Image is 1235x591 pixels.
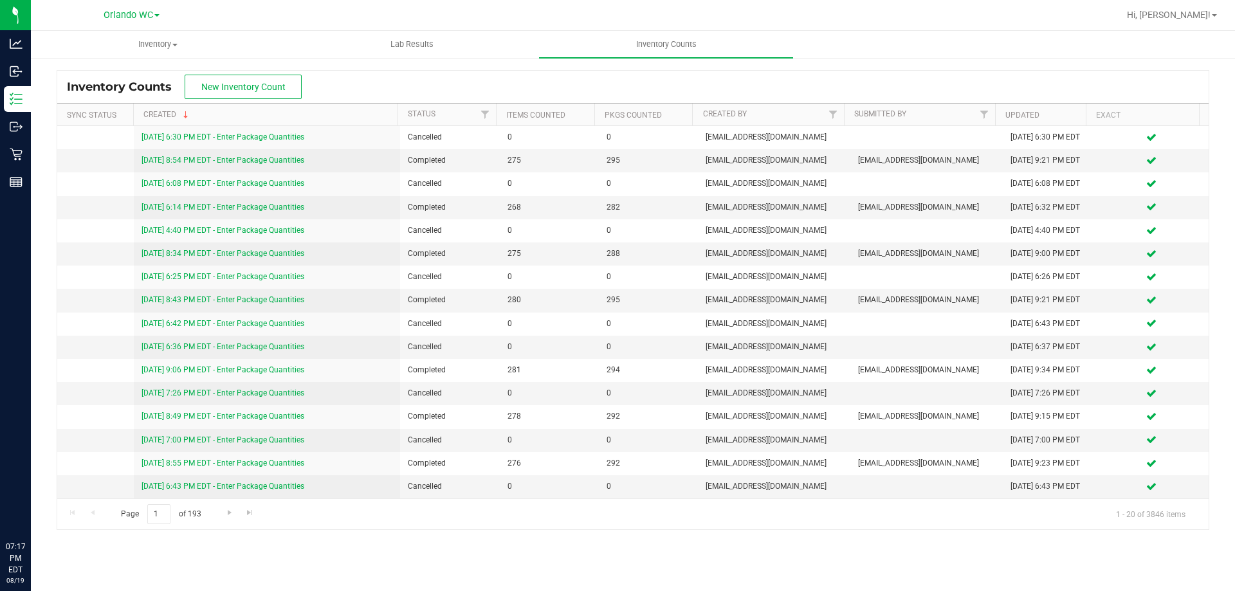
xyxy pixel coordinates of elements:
a: Filter [973,104,994,125]
inline-svg: Inventory [10,93,23,105]
div: [DATE] 6:30 PM EDT [1011,131,1086,143]
span: [EMAIL_ADDRESS][DOMAIN_NAME] [706,457,843,469]
p: 08/19 [6,576,25,585]
span: New Inventory Count [201,82,286,92]
span: Cancelled [408,224,491,237]
a: Items Counted [506,111,565,120]
a: [DATE] 6:43 PM EDT - Enter Package Quantities [142,482,304,491]
inline-svg: Outbound [10,120,23,133]
span: [EMAIL_ADDRESS][DOMAIN_NAME] [706,154,843,167]
span: Cancelled [408,131,491,143]
div: [DATE] 4:40 PM EDT [1011,224,1086,237]
span: 295 [607,154,690,167]
span: 292 [607,410,690,423]
a: Go to the next page [220,504,239,522]
span: [EMAIL_ADDRESS][DOMAIN_NAME] [858,457,995,469]
span: 0 [508,131,591,143]
div: [DATE] 6:37 PM EDT [1011,341,1086,353]
span: 0 [607,341,690,353]
span: 0 [508,271,591,283]
span: 0 [607,177,690,190]
a: Inventory Counts [539,31,793,58]
span: Cancelled [408,318,491,330]
span: [EMAIL_ADDRESS][DOMAIN_NAME] [706,201,843,214]
div: [DATE] 6:43 PM EDT [1011,480,1086,493]
span: 0 [508,434,591,446]
span: [EMAIL_ADDRESS][DOMAIN_NAME] [858,294,995,306]
div: [DATE] 9:21 PM EDT [1011,294,1086,306]
a: [DATE] 8:34 PM EDT - Enter Package Quantities [142,249,304,258]
a: [DATE] 8:55 PM EDT - Enter Package Quantities [142,459,304,468]
a: [DATE] 8:49 PM EDT - Enter Package Quantities [142,412,304,421]
span: Completed [408,364,491,376]
span: [EMAIL_ADDRESS][DOMAIN_NAME] [858,154,995,167]
span: [EMAIL_ADDRESS][DOMAIN_NAME] [706,271,843,283]
a: [DATE] 7:26 PM EDT - Enter Package Quantities [142,388,304,397]
span: 0 [508,387,591,399]
a: Lab Results [285,31,539,58]
div: [DATE] 9:15 PM EDT [1011,410,1086,423]
a: [DATE] 6:36 PM EDT - Enter Package Quantities [142,342,304,351]
a: [DATE] 4:40 PM EDT - Enter Package Quantities [142,226,304,235]
a: Filter [475,104,496,125]
span: Cancelled [408,480,491,493]
span: Inventory [32,39,284,50]
div: [DATE] 9:21 PM EDT [1011,154,1086,167]
span: [EMAIL_ADDRESS][DOMAIN_NAME] [858,201,995,214]
a: [DATE] 6:14 PM EDT - Enter Package Quantities [142,203,304,212]
span: [EMAIL_ADDRESS][DOMAIN_NAME] [706,410,843,423]
a: [DATE] 6:08 PM EDT - Enter Package Quantities [142,179,304,188]
span: 282 [607,201,690,214]
a: Updated [1005,111,1039,120]
span: [EMAIL_ADDRESS][DOMAIN_NAME] [706,341,843,353]
span: [EMAIL_ADDRESS][DOMAIN_NAME] [706,224,843,237]
span: 280 [508,294,591,306]
span: Page of 193 [110,504,212,524]
input: 1 [147,504,170,524]
span: [EMAIL_ADDRESS][DOMAIN_NAME] [706,294,843,306]
span: 0 [607,387,690,399]
span: 281 [508,364,591,376]
div: [DATE] 7:26 PM EDT [1011,387,1086,399]
inline-svg: Reports [10,176,23,188]
span: 0 [607,480,690,493]
span: Hi, [PERSON_NAME]! [1127,10,1211,20]
div: [DATE] 6:08 PM EDT [1011,177,1086,190]
span: 268 [508,201,591,214]
span: 275 [508,154,591,167]
span: 0 [607,318,690,330]
span: Completed [408,457,491,469]
span: 292 [607,457,690,469]
span: [EMAIL_ADDRESS][DOMAIN_NAME] [706,177,843,190]
span: 275 [508,248,591,260]
div: [DATE] 9:34 PM EDT [1011,364,1086,376]
span: [EMAIL_ADDRESS][DOMAIN_NAME] [706,387,843,399]
span: 0 [508,224,591,237]
span: [EMAIL_ADDRESS][DOMAIN_NAME] [706,364,843,376]
span: 0 [508,177,591,190]
span: 0 [607,131,690,143]
span: [EMAIL_ADDRESS][DOMAIN_NAME] [706,248,843,260]
a: [DATE] 6:25 PM EDT - Enter Package Quantities [142,272,304,281]
span: [EMAIL_ADDRESS][DOMAIN_NAME] [706,434,843,446]
a: Go to the last page [241,504,259,522]
a: Created By [703,109,747,118]
a: Status [408,109,435,118]
span: [EMAIL_ADDRESS][DOMAIN_NAME] [858,364,995,376]
span: 0 [508,341,591,353]
a: [DATE] 9:06 PM EDT - Enter Package Quantities [142,365,304,374]
span: [EMAIL_ADDRESS][DOMAIN_NAME] [858,410,995,423]
span: [EMAIL_ADDRESS][DOMAIN_NAME] [706,480,843,493]
inline-svg: Analytics [10,37,23,50]
span: Completed [408,201,491,214]
a: Submitted By [854,109,906,118]
div: [DATE] 6:26 PM EDT [1011,271,1086,283]
span: Cancelled [408,434,491,446]
span: [EMAIL_ADDRESS][DOMAIN_NAME] [706,318,843,330]
span: Inventory Counts [67,80,185,94]
a: Inventory [31,31,285,58]
span: 0 [508,480,591,493]
a: [DATE] 6:30 PM EDT - Enter Package Quantities [142,132,304,141]
span: Completed [408,248,491,260]
a: [DATE] 6:42 PM EDT - Enter Package Quantities [142,319,304,328]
